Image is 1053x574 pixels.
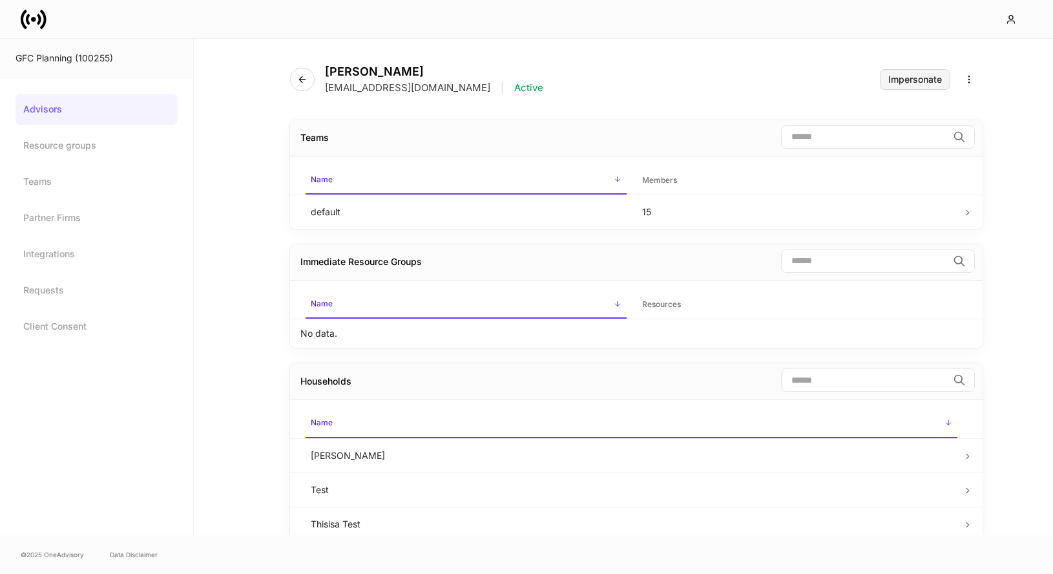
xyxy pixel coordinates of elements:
h6: Resources [642,298,681,310]
h6: Members [642,174,677,186]
a: Resource groups [16,130,178,161]
h4: [PERSON_NAME] [325,65,543,79]
span: © 2025 OneAdvisory [21,549,84,560]
div: GFC Planning (100255) [16,52,178,65]
a: Integrations [16,239,178,270]
td: [PERSON_NAME] [300,438,963,473]
span: Name [306,291,627,319]
a: Partner Firms [16,202,178,233]
h6: Name [311,173,333,186]
div: Immediate Resource Groups [300,255,422,268]
span: Resources [637,292,958,318]
div: Impersonate [888,75,942,84]
p: | [501,81,504,94]
td: default [300,195,632,229]
td: 15 [632,195,963,229]
div: Teams [300,131,329,144]
p: Active [514,81,543,94]
p: No data. [300,327,337,340]
span: Name [306,167,627,195]
h6: Name [311,416,333,429]
td: Thisisa Test [300,507,963,541]
span: Name [306,410,957,438]
a: Teams [16,166,178,197]
a: Advisors [16,94,178,125]
button: Impersonate [880,69,950,90]
a: Client Consent [16,311,178,342]
td: Test [300,473,963,507]
div: Households [300,375,351,388]
span: Members [637,167,958,194]
a: Requests [16,275,178,306]
h6: Name [311,297,333,310]
p: [EMAIL_ADDRESS][DOMAIN_NAME] [325,81,490,94]
a: Data Disclaimer [110,549,158,560]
